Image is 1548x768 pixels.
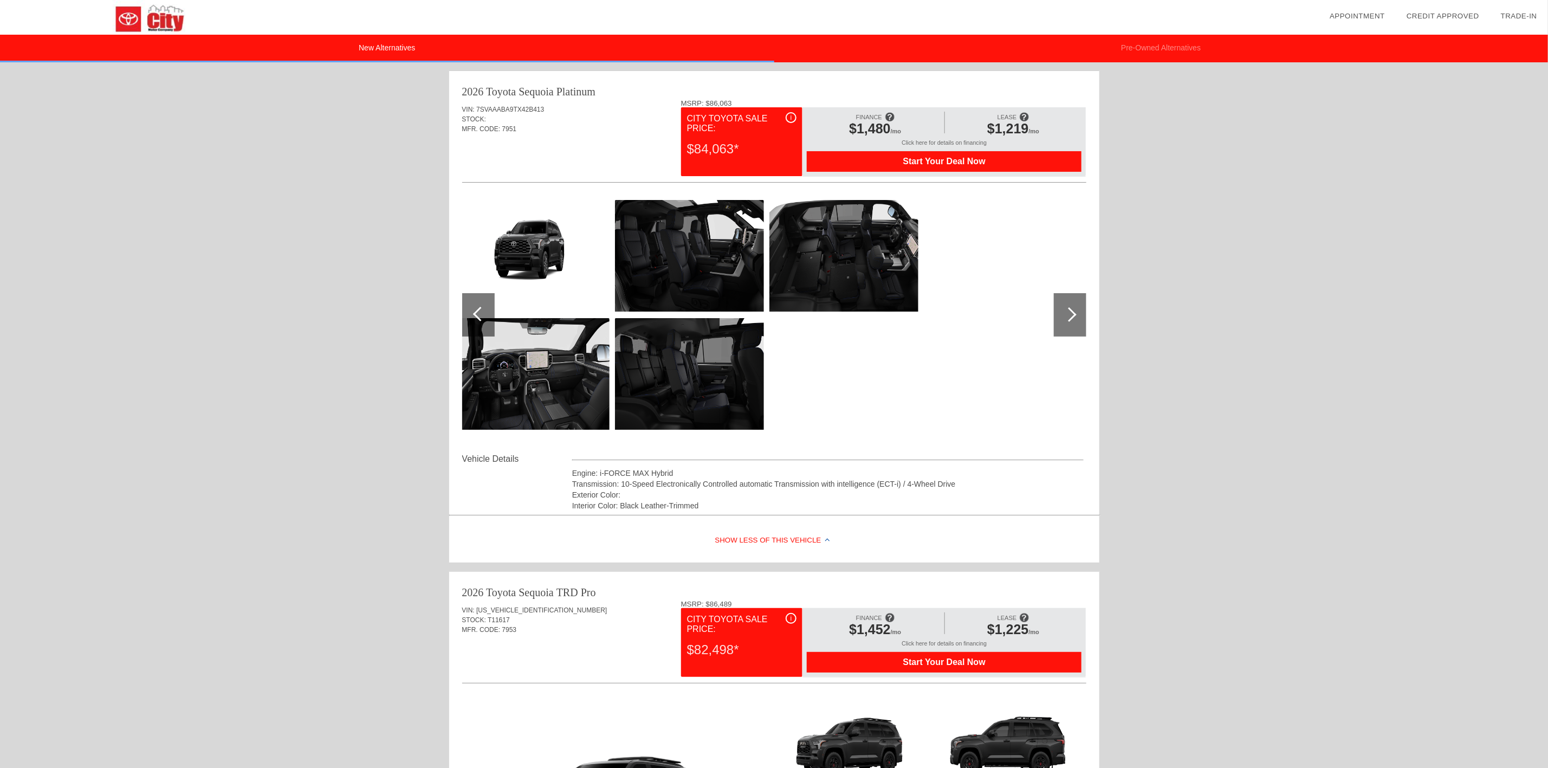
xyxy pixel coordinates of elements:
[462,84,554,99] div: 2026 Toyota Sequoia
[462,585,554,600] div: 2026 Toyota Sequoia
[987,121,1028,136] span: $1,219
[807,640,1081,652] div: Click here for details on financing
[856,114,882,120] span: FINANCE
[462,125,501,133] span: MFR. CODE:
[820,657,1068,667] span: Start Your Deal Now
[462,606,475,614] span: VIN:
[1407,12,1479,20] a: Credit Approved
[572,489,1084,500] div: Exterior Color:
[786,613,796,624] div: i
[476,106,544,113] span: 7SVAAABA9TX42B413
[849,622,890,637] span: $1,452
[812,121,938,139] div: /mo
[462,115,486,123] span: STOCK:
[615,200,764,312] img: 20.png
[461,200,610,312] img: 18.png
[1501,12,1537,20] a: Trade-In
[488,616,510,624] span: T11617
[1330,12,1385,20] a: Appointment
[572,500,1084,511] div: Interior Color: Black Leather-Trimmed
[681,600,1086,608] div: MSRP: $86,489
[687,112,796,135] div: City Toyota Sale Price:
[950,622,1077,640] div: /mo
[687,135,796,163] div: $84,063*
[987,622,1028,637] span: $1,225
[556,585,596,600] div: TRD Pro
[786,112,796,123] div: i
[462,453,572,466] div: Vehicle Details
[812,622,938,640] div: /mo
[807,139,1081,151] div: Click here for details on financing
[687,636,796,664] div: $82,498*
[572,479,1084,489] div: Transmission: 10-Speed Electronically Controlled automatic Transmission with intelligence (ECT-i)...
[462,626,501,634] span: MFR. CODE:
[502,626,517,634] span: 7953
[856,615,882,621] span: FINANCE
[849,121,890,136] span: $1,480
[462,616,486,624] span: STOCK:
[461,318,610,430] img: 19.png
[572,468,1084,479] div: Engine: i-FORCE MAX Hybrid
[462,651,1086,668] div: Quoted on [DATE] 2:35:36 PM
[449,519,1099,563] div: Show Less of this Vehicle
[998,615,1016,621] span: LEASE
[476,606,607,614] span: [US_VEHICLE_IDENTIFICATION_NUMBER]
[998,114,1016,120] span: LEASE
[820,157,1068,166] span: Start Your Deal Now
[556,84,595,99] div: Platinum
[502,125,517,133] span: 7951
[687,613,796,636] div: City Toyota Sale Price:
[950,121,1077,139] div: /mo
[681,99,1086,107] div: MSRP: $86,063
[462,150,1086,167] div: Quoted on [DATE] 2:35:36 PM
[769,200,918,312] img: 22.png
[615,318,764,430] img: 21.png
[462,106,475,113] span: VIN:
